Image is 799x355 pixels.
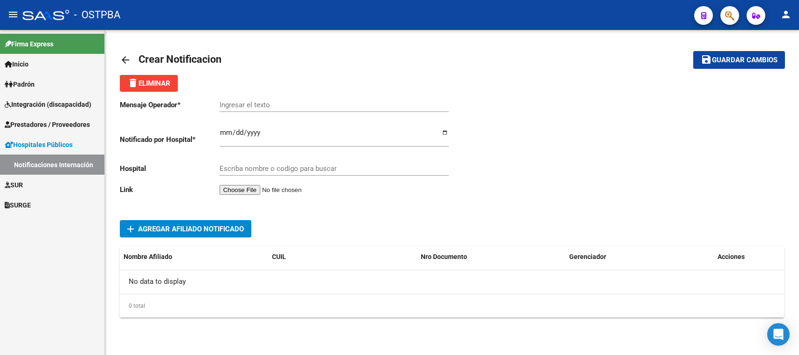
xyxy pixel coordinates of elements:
[780,9,792,20] mat-icon: person
[125,223,136,235] mat-icon: add
[693,51,785,68] button: Guardar cambios
[127,77,139,89] mat-icon: delete
[120,270,784,294] div: No data to display
[120,185,220,195] p: Link
[421,253,467,260] span: Nro Documento
[120,220,251,237] button: Agregar Afiliado Notificado
[767,323,790,346] div: Open Intercom Messenger
[139,53,221,65] span: Crear Notificacion
[120,54,131,66] mat-icon: arrow_back
[417,247,565,267] datatable-header-cell: Nro Documento
[120,294,784,318] div: 0 total
[120,75,178,92] button: Eliminar
[120,163,220,174] p: Hospital
[74,5,120,25] span: - OSTPBA
[7,9,19,20] mat-icon: menu
[5,180,23,190] span: SUR
[569,253,606,260] span: Gerenciador
[714,247,784,267] datatable-header-cell: Acciones
[268,247,417,267] datatable-header-cell: CUIL
[5,200,31,210] span: SURGE
[5,99,91,110] span: Integración (discapacidad)
[127,79,170,88] span: Eliminar
[272,253,286,260] span: CUIL
[5,79,35,89] span: Padrón
[120,247,268,267] datatable-header-cell: Nombre Afiliado
[5,59,29,69] span: Inicio
[565,247,714,267] datatable-header-cell: Gerenciador
[718,253,745,260] span: Acciones
[5,140,73,150] span: Hospitales Públicos
[138,225,244,233] span: Agregar Afiliado Notificado
[124,253,172,260] span: Nombre Afiliado
[5,119,90,130] span: Prestadores / Proveedores
[5,39,53,49] span: Firma Express
[120,100,220,110] p: Mensaje Operador
[120,134,220,145] p: Notificado por Hospital
[701,54,712,65] mat-icon: save
[712,56,777,65] span: Guardar cambios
